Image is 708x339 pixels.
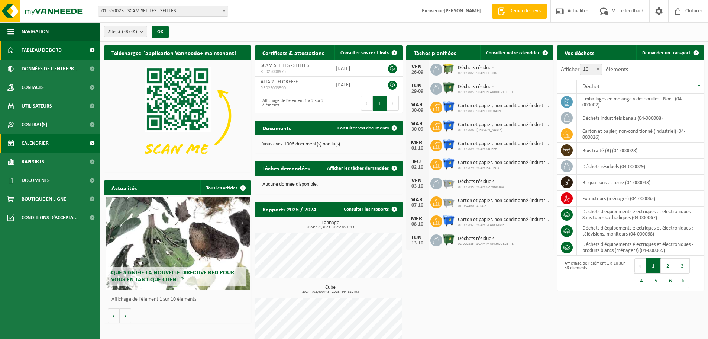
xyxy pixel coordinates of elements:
span: Carton et papier, non-conditionné (industriel) [458,103,550,109]
td: emballages en mélange vides souillés - Nocif (04-000002) [577,94,704,110]
span: Documents [22,171,50,190]
span: Déchets résiduels [458,84,514,90]
span: 02-009883 - SCAM HOUTAIN [458,109,550,113]
div: 26-09 [410,70,425,75]
h3: Tonnage [259,220,402,229]
div: 03-10 [410,184,425,189]
img: WB-1100-HPE-BE-01 [442,100,455,113]
span: Boutique en ligne [22,190,66,208]
span: Contrat(s) [22,115,47,134]
span: 2024: 170,402 t - 2025: 85,161 t [259,226,402,229]
span: SCAM SEILLES - SEILLES [261,63,309,68]
span: 01-084460 - ALIA 2 [458,204,550,208]
img: WB-1100-HPE-BE-01 [442,157,455,170]
div: LUN. [410,83,425,89]
button: Next [387,96,399,111]
span: ALIA 2 - FLOREFFE [261,79,298,85]
button: 3 [675,258,690,273]
strong: [PERSON_NAME] [444,8,481,14]
td: déchets résiduels (04-000029) [577,159,704,175]
div: 08-10 [410,222,425,227]
td: déchets industriels banals (04-000008) [577,110,704,126]
span: Données de l'entrepr... [22,60,78,78]
p: Vous avez 1006 document(s) non lu(s). [262,142,395,147]
div: 30-09 [410,127,425,132]
span: Carton et papier, non-conditionné (industriel) [458,217,550,223]
div: MAR. [410,102,425,108]
a: Tous les articles [200,180,250,195]
td: déchets d'équipements électriques et électroniques : télévisions, moniteurs (04-000068) [577,223,704,239]
h2: Téléchargez l'application Vanheede+ maintenant! [104,45,243,60]
a: Consulter les rapports [338,202,402,217]
button: 2 [661,258,675,273]
div: MER. [410,140,425,146]
span: Utilisateurs [22,97,52,115]
h2: Vos déchets [557,45,602,60]
img: WB-2500-GAL-GY-01 [442,176,455,189]
div: Affichage de l'élément 1 à 10 sur 53 éléments [561,258,627,289]
span: Que signifie la nouvelle directive RED pour vous en tant que client ? [111,270,234,283]
h3: Cube [259,285,402,294]
span: Demander un transport [642,51,691,55]
img: WB-1100-HPE-GN-01 [442,81,455,94]
td: bois traité (B) (04-000028) [577,143,704,159]
span: Déchets résiduels [458,65,497,71]
img: Download de VHEPlus App [104,60,251,171]
button: 6 [663,273,678,288]
img: WB-1100-HPE-GN-50 [442,63,455,75]
div: MAR. [410,197,425,203]
button: Next [678,273,689,288]
button: 5 [649,273,663,288]
button: 4 [634,273,649,288]
a: Demander un transport [636,45,704,60]
button: Vorige [108,308,120,323]
td: briquaillons et terre (04-000043) [577,175,704,191]
div: 07-10 [410,203,425,208]
div: VEN. [410,64,425,70]
h2: Actualités [104,180,144,195]
button: Previous [361,96,373,111]
span: 10 [580,64,602,75]
div: MER. [410,216,425,222]
div: 30-09 [410,108,425,113]
count: (49/49) [122,29,137,34]
h2: Tâches demandées [255,161,317,175]
span: Rapports [22,153,44,171]
label: Afficher éléments [561,67,628,73]
span: Consulter vos documents [337,126,389,131]
div: 01-10 [410,146,425,151]
span: Consulter vos certificats [340,51,389,55]
span: 02-009852 - SCAM WAREMME [458,223,550,227]
h2: Documents [255,121,298,135]
h2: Tâches planifiées [406,45,463,60]
span: Déchet [582,84,599,90]
div: JEU. [410,159,425,165]
td: carton et papier, non-conditionné (industriel) (04-000026) [577,126,704,143]
span: Navigation [22,22,49,41]
span: 01-550023 - SCAM SEILLES - SEILLES [98,6,228,17]
img: WB-1100-HPE-BE-01 [442,138,455,151]
span: Tableau de bord [22,41,62,60]
button: 1 [646,258,661,273]
img: WB-1100-HPE-BE-01 [442,119,455,132]
span: Contacts [22,78,44,97]
span: 02-009882 - SCAM HÉRON [458,71,497,76]
span: 02-009855 - SCAM GEMBLOUX [458,185,504,189]
span: 02-009888 - [PERSON_NAME] [458,128,550,132]
span: Demande devis [507,7,543,15]
img: WB-2500-GAL-GY-01 [442,195,455,208]
span: Consulter votre calendrier [486,51,540,55]
div: 13-10 [410,241,425,246]
td: déchets d'équipements électriques et électroniques - produits blancs (ménagers) (04-000069) [577,239,704,256]
a: Consulter votre calendrier [480,45,553,60]
button: Site(s)(49/49) [104,26,147,37]
span: 01-550023 - SCAM SEILLES - SEILLES [98,6,228,16]
p: Aucune donnée disponible. [262,182,395,187]
div: VEN. [410,178,425,184]
a: Consulter vos documents [332,121,402,135]
span: Site(s) [108,26,137,38]
span: Conditions d'accepta... [22,208,78,227]
td: déchets d'équipements électriques et électroniques - Sans tubes cathodiques (04-000067) [577,207,704,223]
button: OK [152,26,169,38]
